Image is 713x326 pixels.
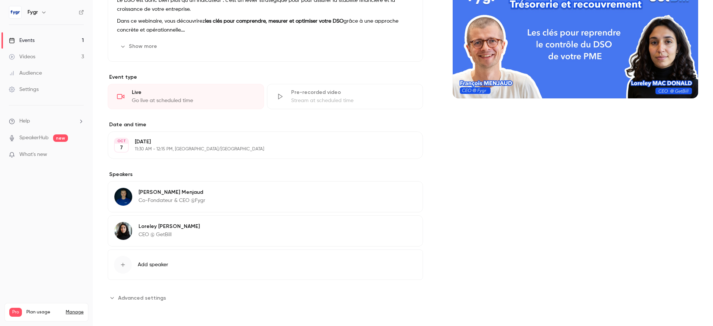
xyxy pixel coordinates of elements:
img: Fygr [9,6,21,18]
span: Help [19,117,30,125]
span: Add speaker [138,261,168,268]
p: [DATE] [135,138,384,146]
div: Live [132,89,255,96]
div: Pre-recorded video [291,89,414,96]
p: 7 [120,144,123,151]
img: François Menjaud [114,188,132,206]
li: help-dropdown-opener [9,117,84,125]
iframe: Noticeable Trigger [75,151,84,158]
label: Date and time [108,121,423,128]
button: Add speaker [108,250,423,280]
span: Pro [9,308,22,317]
span: What's new [19,151,47,159]
p: Event type [108,74,423,81]
span: Plan usage [26,309,61,315]
div: Settings [9,86,39,93]
a: Manage [66,309,84,315]
div: Events [9,37,35,44]
div: Loreley Mac DonaldLoreley [PERSON_NAME]CEO @ GetBill [108,215,423,247]
div: François Menjaud[PERSON_NAME] MenjaudCo-Fondateur & CEO @Fygr [108,181,423,212]
p: Co-Fondateur & CEO @Fygr [139,197,205,204]
p: 11:30 AM - 12:15 PM, [GEOGRAPHIC_DATA]/[GEOGRAPHIC_DATA] [135,146,384,152]
div: Audience [9,69,42,77]
p: Loreley [PERSON_NAME] [139,223,200,230]
p: [PERSON_NAME] Menjaud [139,189,205,196]
button: Advanced settings [108,292,170,304]
span: Advanced settings [118,294,166,302]
strong: les clés pour comprendre, mesurer et optimiser votre DSO [205,19,344,24]
div: Videos [9,53,35,61]
p: CEO @ GetBill [139,231,200,238]
a: SpeakerHub [19,134,49,142]
img: Loreley Mac Donald [114,222,132,240]
button: Show more [117,40,162,52]
div: Go live at scheduled time [132,97,255,104]
div: OCT [115,138,128,144]
div: Stream at scheduled time [291,97,414,104]
div: LiveGo live at scheduled time [108,84,264,109]
div: Pre-recorded videoStream at scheduled time [267,84,423,109]
h6: Fygr [27,9,38,16]
section: Advanced settings [108,292,423,304]
label: Speakers [108,171,423,178]
p: Dans ce webinaire, vous découvrirez grâce à une approche concrète et opérationnelle. [117,17,414,35]
span: new [53,134,68,142]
